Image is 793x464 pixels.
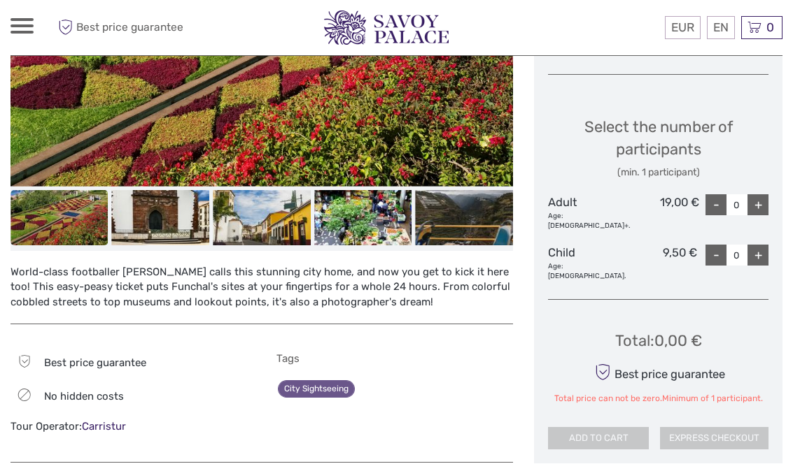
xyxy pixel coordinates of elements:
[706,194,727,215] div: -
[548,166,769,180] div: (min. 1 participant)
[10,419,247,434] div: Tour Operator:
[591,360,725,384] div: Best price guarantee
[548,261,626,281] div: Age: [DEMOGRAPHIC_DATA].
[44,390,124,403] span: No hidden costs
[660,427,769,449] button: EXPRESS CHECKOUT
[630,194,699,231] div: 19,00 €
[20,24,158,36] p: We're away right now. Please check back later!
[548,194,630,231] div: Adult
[626,245,697,281] div: 9,50 €
[671,20,694,34] span: EUR
[10,265,513,310] div: World-class footballer [PERSON_NAME] calls this stunning city home, and now you get to kick it he...
[278,380,355,398] a: City Sightseeing
[55,16,204,39] span: Best price guarantee
[748,245,769,266] div: +
[314,190,412,245] img: b4ceed3ded6a4ae7a173dae7642b53f4_slider_thumbnail.jpg
[548,427,649,449] button: ADD TO CART
[213,190,311,245] img: 9f0f6cc30eed4d29a833baeee2d724f3_slider_thumbnail.jpg
[276,352,513,365] h5: Tags
[548,245,626,281] div: Child
[706,245,727,266] div: -
[44,356,146,369] span: Best price guarantee
[554,393,763,405] div: Total price can not be zero.Minimum of 1 participant.
[82,420,126,433] a: Carristur
[707,16,735,39] div: EN
[112,190,210,245] img: 802b4d45ffa944d6aa26534e6d920f46_slider_thumbnail.jpg
[615,330,702,351] div: Total : 0,00 €
[548,211,630,231] div: Age: [DEMOGRAPHIC_DATA]+.
[415,190,513,245] img: cdca3d81113b4efca2f676e2f3d5a4a8_slider_thumbnail.jpg
[548,116,769,180] div: Select the number of participants
[764,20,776,34] span: 0
[748,194,769,215] div: +
[161,22,178,38] button: Open LiveChat chat widget
[10,190,108,245] img: 181ac916b5fc413389a6b7c3e4d5542e_slider_thumbnail.jpg
[324,10,449,45] img: 3279-876b4492-ee62-4c61-8ef8-acb0a8f63b96_logo_small.png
